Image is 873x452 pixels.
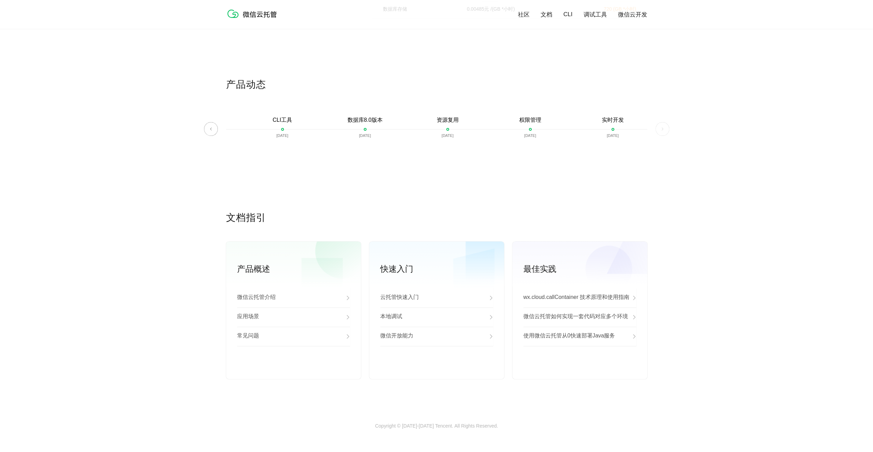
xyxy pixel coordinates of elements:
[380,308,493,327] a: 本地调试
[237,294,276,302] p: 微信云托管介绍
[276,133,288,138] p: [DATE]
[380,365,493,371] a: 查看更多
[523,288,636,308] a: wx.cloud.callContainer 技术原理和使用指南
[380,288,493,308] a: 云托管快速入门
[380,332,413,341] p: 微信开放能力
[380,294,419,302] p: 云托管快速入门
[523,308,636,327] a: 微信云托管如何实现一套代码对应多个环境
[237,288,350,308] a: 微信云托管介绍
[523,365,636,371] a: 查看更多
[226,7,281,21] img: 微信云托管
[523,263,647,275] p: 最佳实践
[618,11,647,19] a: 微信云开发
[523,327,636,346] a: 使用微信云托管从0快速部署Java服务
[584,11,607,19] a: 调试工具
[375,423,498,430] p: Copyright © [DATE]-[DATE] Tencent. All Rights Reserved.
[237,308,350,327] a: 应用场景
[359,133,371,138] p: [DATE]
[380,313,402,321] p: 本地调试
[524,133,536,138] p: [DATE]
[237,263,361,275] p: 产品概述
[226,78,647,92] p: 产品动态
[347,117,382,124] p: 数据库8.0版本
[437,117,459,124] p: 资源复用
[273,117,292,124] p: CLI工具
[563,11,572,18] a: CLI
[441,133,454,138] p: [DATE]
[380,263,504,275] p: 快速入门
[519,117,541,124] p: 权限管理
[523,313,628,321] p: 微信云托管如何实现一套代码对应多个环境
[541,11,552,19] a: 文档
[607,133,619,138] p: [DATE]
[518,11,530,19] a: 社区
[226,211,647,225] p: 文档指引
[380,327,493,346] a: 微信开放能力
[226,16,281,22] a: 微信云托管
[237,365,350,371] a: 查看更多
[523,332,615,341] p: 使用微信云托管从0快速部署Java服务
[237,327,350,346] a: 常见问题
[237,332,259,341] p: 常见问题
[237,313,259,321] p: 应用场景
[523,294,630,302] p: wx.cloud.callContainer 技术原理和使用指南
[602,117,624,124] p: 实时开发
